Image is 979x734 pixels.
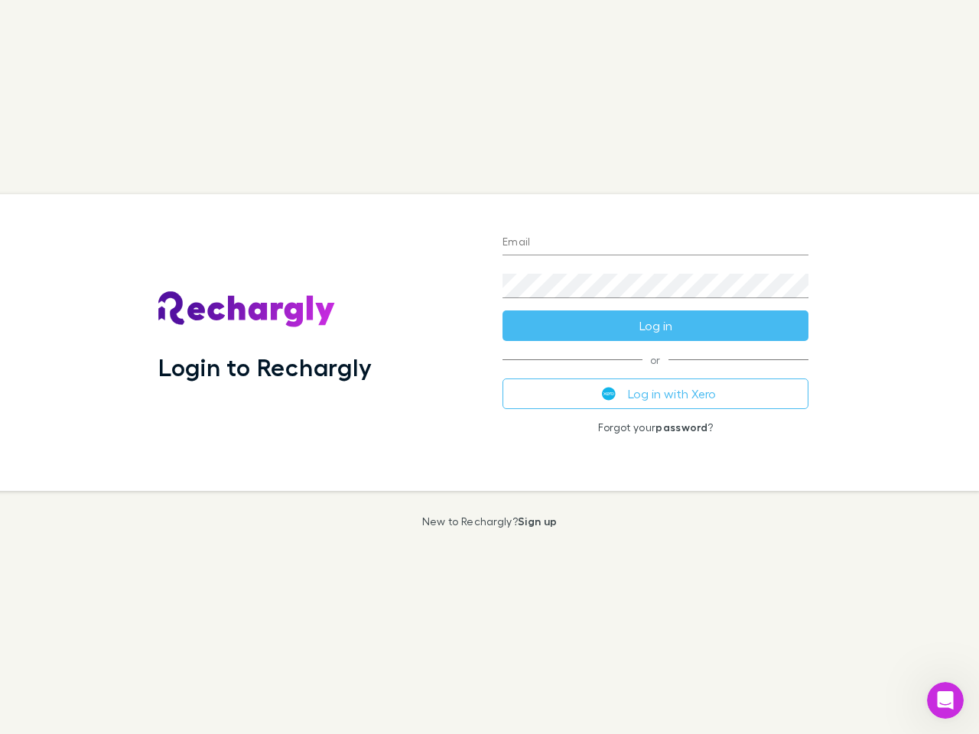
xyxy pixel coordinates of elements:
p: New to Rechargly? [422,515,558,528]
h1: Login to Rechargly [158,352,372,382]
a: Sign up [518,515,557,528]
button: Log in [503,310,808,341]
iframe: Intercom live chat [927,682,964,719]
p: Forgot your ? [503,421,808,434]
img: Rechargly's Logo [158,291,336,328]
a: password [655,421,707,434]
img: Xero's logo [602,387,616,401]
button: Log in with Xero [503,378,808,409]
